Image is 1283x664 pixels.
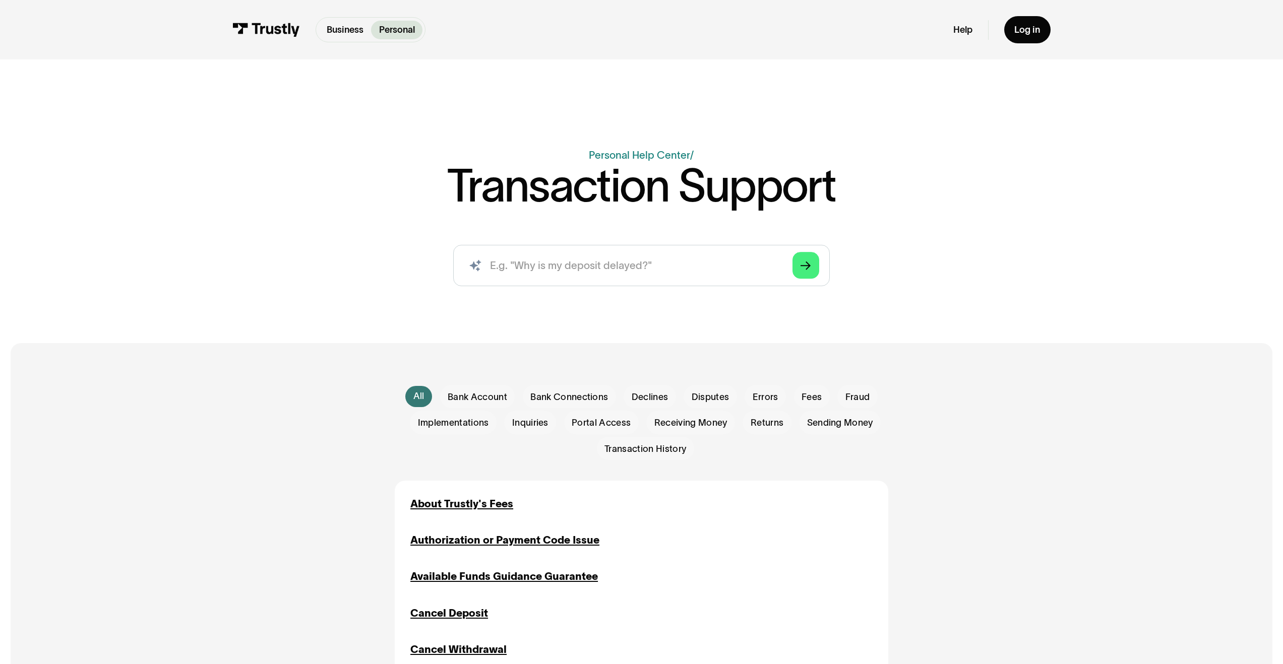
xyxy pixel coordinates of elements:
[953,24,972,36] a: Help
[572,417,631,430] span: Portal Access
[371,21,422,39] a: Personal
[1004,16,1051,43] a: Log in
[327,23,363,37] p: Business
[410,569,598,584] a: Available Funds Guidance Guarantee
[232,23,300,37] img: Trustly Logo
[410,606,488,621] a: Cancel Deposit
[845,391,870,404] span: Fraud
[410,533,599,548] a: Authorization or Payment Code Issue
[405,386,432,407] a: All
[410,496,513,512] a: About Trustly's Fees
[604,443,686,456] span: Transaction History
[395,385,888,460] form: Email Form
[447,163,836,208] h1: Transaction Support
[453,245,830,286] input: search
[413,390,424,403] div: All
[632,391,668,404] span: Declines
[807,417,873,430] span: Sending Money
[753,391,778,404] span: Errors
[751,417,783,430] span: Returns
[589,149,690,161] a: Personal Help Center
[530,391,608,404] span: Bank Connections
[512,417,548,430] span: Inquiries
[319,21,371,39] a: Business
[690,149,694,161] div: /
[453,245,830,286] form: Search
[418,417,489,430] span: Implementations
[448,391,507,404] span: Bank Account
[802,391,822,404] span: Fees
[1014,24,1040,36] div: Log in
[410,642,507,657] a: Cancel Withdrawal
[654,417,727,430] span: Receiving Money
[692,391,729,404] span: Disputes
[379,23,415,37] p: Personal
